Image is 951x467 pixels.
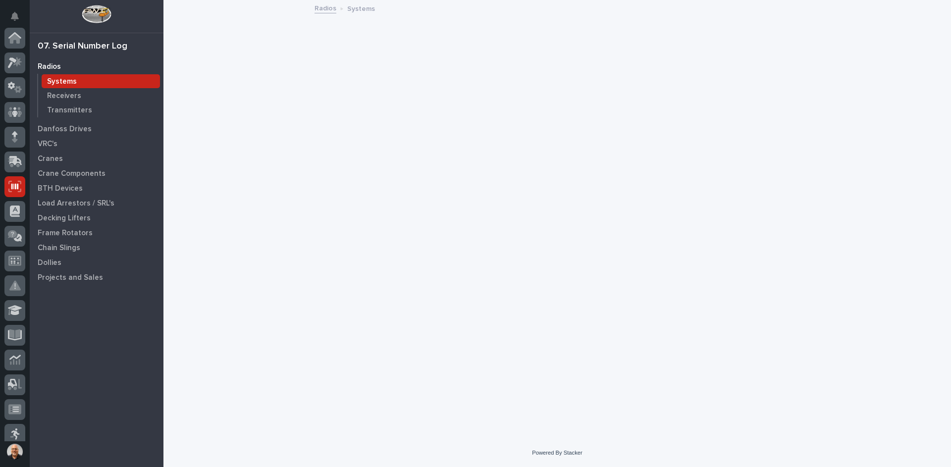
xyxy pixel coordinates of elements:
button: users-avatar [4,441,25,462]
a: VRC's [30,136,163,151]
a: Crane Components [30,166,163,181]
button: Notifications [4,6,25,27]
a: Dollies [30,255,163,270]
a: Load Arrestors / SRL's [30,196,163,210]
div: 07. Serial Number Log [38,41,127,52]
p: BTH Devices [38,184,83,193]
p: Decking Lifters [38,214,91,223]
a: Powered By Stacker [532,450,582,456]
a: Chain Slings [30,240,163,255]
p: Load Arrestors / SRL's [38,199,114,208]
p: Dollies [38,259,61,267]
a: Receivers [38,89,163,103]
a: Radios [315,2,336,13]
a: BTH Devices [30,181,163,196]
p: Cranes [38,155,63,163]
p: Receivers [47,92,81,101]
p: Radios [38,62,61,71]
p: Systems [347,2,375,13]
div: Notifications [12,12,25,28]
p: Danfoss Drives [38,125,92,134]
p: Crane Components [38,169,106,178]
a: Transmitters [38,103,163,117]
a: Systems [38,74,163,88]
p: Frame Rotators [38,229,93,238]
a: Projects and Sales [30,270,163,285]
p: Transmitters [47,106,92,115]
a: Danfoss Drives [30,121,163,136]
p: Chain Slings [38,244,80,253]
a: Frame Rotators [30,225,163,240]
a: Cranes [30,151,163,166]
a: Radios [30,59,163,74]
a: Decking Lifters [30,210,163,225]
p: VRC's [38,140,57,149]
img: Workspace Logo [82,5,111,23]
p: Systems [47,77,77,86]
p: Projects and Sales [38,273,103,282]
